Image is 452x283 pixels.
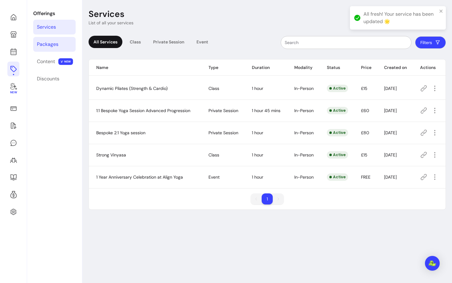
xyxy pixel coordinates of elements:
a: My Page [7,27,19,42]
div: Active [327,173,348,181]
p: Services [89,9,125,20]
a: Content NEW [33,54,76,69]
a: Clients [7,153,19,168]
span: [DATE] [384,108,397,113]
span: £60 [361,108,369,113]
a: Packages [33,37,76,52]
a: Resources [7,170,19,185]
th: Modality [287,59,319,76]
a: Sales [7,101,19,116]
span: 1 Year Anniversary Celebration at Align Yoga [96,174,183,180]
span: [DATE] [384,152,397,158]
span: [DATE] [384,130,397,135]
div: Discounts [37,75,59,83]
input: Search [285,39,407,46]
a: Refer & Earn [7,187,19,202]
button: Filters [415,36,446,49]
span: Class [208,86,219,91]
span: In-Person [294,130,314,135]
span: In-Person [294,108,314,113]
span: Bespoke 2:1 Yoga session [96,130,145,135]
li: pagination item 1 active [262,193,273,204]
span: Event [208,174,220,180]
a: New [7,79,19,99]
div: Packages [37,41,58,48]
div: All Services [89,36,122,48]
span: £15 [361,152,367,158]
a: Calendar [7,44,19,59]
span: 1 hour [252,86,263,91]
span: Class [208,152,219,158]
nav: pagination navigation [248,190,287,208]
div: Open Intercom Messenger [425,256,440,271]
span: 1 hour [252,130,263,135]
th: Actions [413,59,446,76]
div: Active [327,129,348,136]
a: Offerings [7,62,19,76]
p: List of all your services [89,20,133,26]
span: £15 [361,86,367,91]
span: 1:1 Bespoke Yoga Session Advanced Progression [96,108,190,113]
div: Class [125,36,146,48]
span: New [10,91,17,95]
span: FREE [361,174,371,180]
a: Waivers [7,118,19,133]
th: Price [354,59,377,76]
th: Status [319,59,354,76]
th: Type [201,59,245,76]
span: £80 [361,130,369,135]
button: close [439,9,443,14]
span: [DATE] [384,174,397,180]
span: In-Person [294,86,314,91]
span: Strong Vinyasa [96,152,126,158]
a: My Messages [7,135,19,150]
th: Created on [377,59,413,76]
div: Content [37,58,55,65]
div: Active [327,107,348,114]
span: In-Person [294,174,314,180]
div: Services [37,23,56,31]
span: 1 hour [252,152,263,158]
a: Settings [7,204,19,219]
div: Event [192,36,213,48]
div: All fresh! Your service has been updated 🌟 [363,10,437,25]
span: Dynamic Pilates (Strength & Cardio) [96,86,168,91]
span: NEW [58,58,73,65]
span: In-Person [294,152,314,158]
a: Discounts [33,71,76,86]
a: Home [7,10,19,25]
th: Duration [244,59,287,76]
span: 1 hour [252,174,263,180]
p: Offerings [33,10,76,17]
div: Active [327,85,348,92]
div: Private Session [148,36,189,48]
span: Private Session [208,108,238,113]
div: Active [327,151,348,159]
span: Private Session [208,130,238,135]
th: Name [89,59,201,76]
a: Services [33,20,76,34]
span: [DATE] [384,86,397,91]
span: 1 hour 45 mins [252,108,280,113]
